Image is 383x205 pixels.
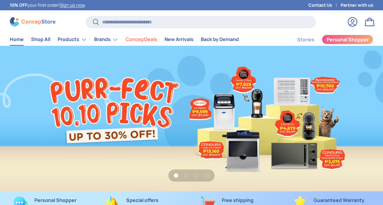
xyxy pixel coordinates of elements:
[60,2,85,8] a: Sign up now
[308,2,341,9] a: Contact Us
[201,33,239,45] a: Back by Demand
[31,33,50,45] a: Shop All
[94,33,118,46] a: Brands
[314,197,364,203] strong: Guaranteed Warranty
[10,2,86,9] p: your first order! .
[126,197,158,203] strong: Special offers
[297,34,314,46] a: Stories
[54,33,90,46] summary: Products
[126,33,157,45] a: ConcepDeals
[322,35,373,44] a: Personal Shopper
[327,37,369,42] span: Personal Shopper
[58,33,87,46] a: Products
[222,197,254,203] strong: Free shipping
[165,33,193,45] a: New Arrivals
[341,2,373,9] a: Partner with us
[10,2,27,8] strong: 10% OFF
[10,33,239,46] nav: Primary
[90,33,122,46] summary: Brands
[10,33,24,45] a: Home
[10,17,55,26] img: ConcepStore
[34,197,76,203] strong: Personal Shopper
[282,33,373,46] nav: Secondary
